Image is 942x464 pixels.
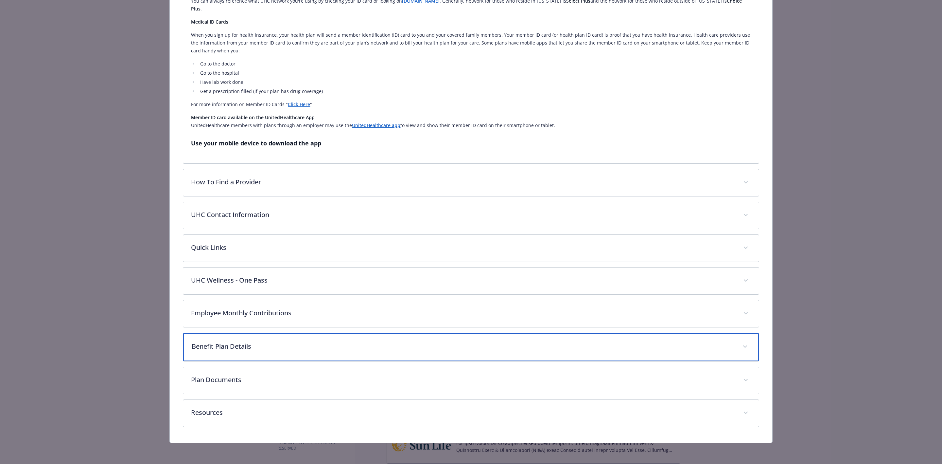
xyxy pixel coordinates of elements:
p: When you sign up for health insurance, your health plan will send a member identification (ID) ca... [191,31,751,55]
p: How To Find a Provider [191,177,735,187]
div: Benefit Plan Details [183,333,759,361]
li: Get a prescription filled (if your plan has drug coverage) [198,87,751,95]
strong: Member ID card available on the UnitedHealthcare App [191,114,315,121]
div: UHC Contact Information [183,202,759,229]
li: Go to the hospital [198,69,751,77]
div: Plan Documents [183,367,759,394]
li: Have lab work done [198,78,751,86]
li: Go to the doctor [198,60,751,68]
strong: Use your mobile device to download the app [191,139,321,147]
p: Resources [191,408,735,418]
div: How To Find a Provider [183,169,759,196]
div: Employee Monthly Contributions [183,300,759,327]
strong: Medical ID Cards [191,19,228,25]
p: Plan Documents [191,375,735,385]
p: Employee Monthly Contributions [191,308,735,318]
div: Resources [183,400,759,427]
div: UHC Wellness - One Pass [183,268,759,294]
p: UHC Wellness - One Pass [191,275,735,285]
a: Click Here [288,101,310,107]
p: Benefit Plan Details [192,342,734,351]
p: Quick Links [191,243,735,252]
div: Quick Links [183,235,759,262]
a: UnitedHealthcare app [352,122,400,128]
p: For more information on Member ID Cards " " [191,101,751,108]
h6: UnitedHealthcare members with plans through an employer may use the to view and show their member... [191,121,751,129]
p: UHC Contact Information [191,210,735,220]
